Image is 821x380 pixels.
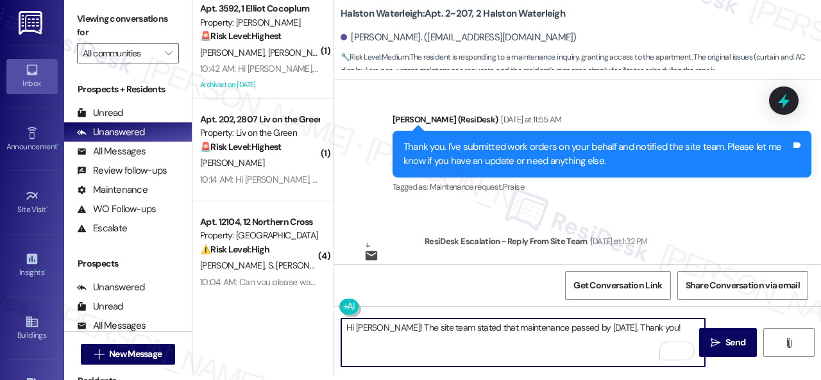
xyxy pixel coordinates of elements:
[588,235,648,248] div: [DATE] at 1:32 PM
[165,48,172,58] i: 
[6,59,58,94] a: Inbox
[341,31,577,44] div: [PERSON_NAME]. ([EMAIL_ADDRESS][DOMAIN_NAME])
[425,235,772,252] div: ResiDesk Escalation - Reply From Site Team
[200,16,319,29] div: Property: [PERSON_NAME]
[64,257,192,270] div: Prospects
[200,244,269,255] strong: ⚠️ Risk Level: High
[94,349,104,359] i: 
[57,140,59,149] span: •
[77,183,148,197] div: Maintenance
[699,328,757,357] button: Send
[364,263,414,304] div: Email escalation reply
[6,311,58,345] a: Buildings
[341,51,821,78] span: : The resident is responding to a maintenance inquiry, granting access to the apartment. The orig...
[200,276,397,288] div: 10:04 AM: Can you please wave that late fees please
[403,140,791,168] div: Thank you. I've submitted work orders on your behalf and notified the site team. Please let me kn...
[200,229,319,242] div: Property: [GEOGRAPHIC_DATA]
[46,203,48,212] span: •
[200,157,264,169] span: [PERSON_NAME]
[77,106,123,120] div: Unread
[503,181,524,192] span: Praise
[200,47,268,58] span: [PERSON_NAME]
[77,9,179,43] label: Viewing conversations for
[77,281,145,294] div: Unanswered
[200,141,282,153] strong: 🚨 Risk Level: Highest
[341,318,705,367] textarea: To enrich screen reader interactions, please activate Accessibility in Grammarly extension settings
[268,260,344,271] span: S. [PERSON_NAME]
[19,11,45,35] img: ResiDesk Logo
[430,181,503,192] span: Maintenance request ,
[711,338,720,348] i: 
[200,260,268,271] span: [PERSON_NAME]
[573,279,662,292] span: Get Conversation Link
[6,248,58,283] a: Insights •
[393,178,811,196] div: Tagged as:
[64,83,192,96] div: Prospects + Residents
[725,336,745,349] span: Send
[393,113,811,131] div: [PERSON_NAME] (ResiDesk)
[77,300,123,313] div: Unread
[200,63,584,74] div: 10:42 AM: Hi [PERSON_NAME], thanks for your messages, we most likely won't be renewing here though.
[200,30,282,42] strong: 🚨 Risk Level: Highest
[200,2,319,15] div: Apt. 3592, 1 Elliot Cocoplum
[77,145,146,158] div: All Messages
[83,43,158,63] input: All communities
[784,338,793,348] i: 
[686,279,800,292] span: Share Conversation via email
[436,262,761,316] div: ResiDesk escalation reply -> Please handle. Maintenance will be passing by [PERSON_NAME] |Propert...
[6,185,58,220] a: Site Visit •
[200,113,319,126] div: Apt. 202, 2807 Liv on the Green
[44,266,46,275] span: •
[77,222,127,235] div: Escalate
[200,126,319,140] div: Property: Liv on the Green
[77,319,146,333] div: All Messages
[498,113,561,126] div: [DATE] at 11:55 AM
[81,344,176,365] button: New Message
[77,164,167,178] div: Review follow-ups
[677,271,808,300] button: Share Conversation via email
[341,7,565,21] b: Halston Waterleigh: Apt. 2~207, 2 Halston Waterleigh
[268,47,336,58] span: [PERSON_NAME]
[109,347,162,361] span: New Message
[341,52,409,62] strong: 🔧 Risk Level: Medium
[77,202,156,216] div: WO Follow-ups
[200,215,319,229] div: Apt. 12104, 12 Northern Cross
[565,271,670,300] button: Get Conversation Link
[77,126,145,139] div: Unanswered
[199,77,320,93] div: Archived on [DATE]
